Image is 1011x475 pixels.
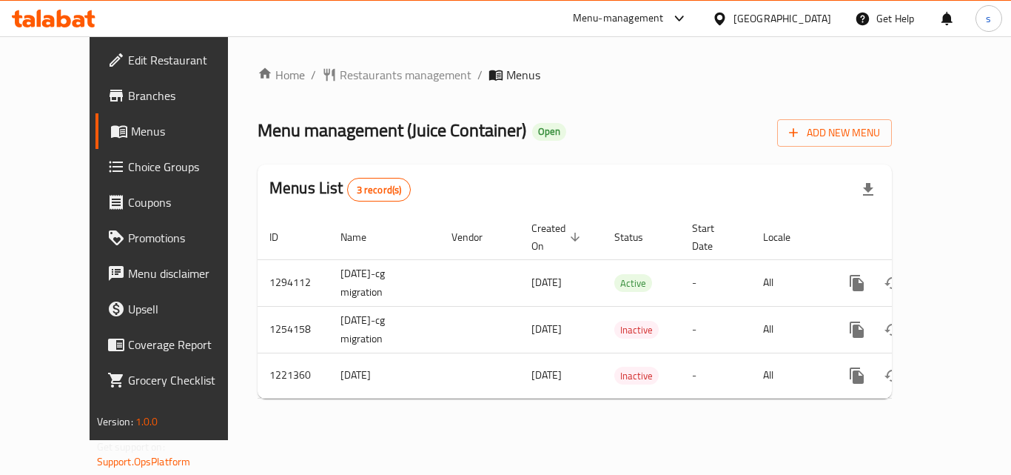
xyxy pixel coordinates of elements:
[531,365,562,385] span: [DATE]
[789,124,880,142] span: Add New Menu
[95,362,258,398] a: Grocery Checklist
[340,66,471,84] span: Restaurants management
[692,219,733,255] span: Start Date
[763,228,810,246] span: Locale
[95,185,258,220] a: Coupons
[751,306,827,353] td: All
[875,265,910,301] button: Change Status
[128,51,246,69] span: Edit Restaurant
[531,273,562,292] span: [DATE]
[128,193,246,211] span: Coupons
[135,412,158,431] span: 1.0.0
[348,183,411,197] span: 3 record(s)
[777,119,892,147] button: Add New Menu
[128,158,246,176] span: Choice Groups
[614,228,662,246] span: Status
[477,66,483,84] li: /
[131,122,246,140] span: Menus
[95,327,258,362] a: Coverage Report
[680,353,751,398] td: -
[97,452,191,471] a: Support.OpsPlatform
[97,437,165,456] span: Get support on:
[95,291,258,327] a: Upsell
[839,312,875,348] button: more
[531,219,585,255] span: Created On
[875,312,910,348] button: Change Status
[95,256,258,291] a: Menu disclaimer
[614,275,652,292] span: Active
[128,300,246,318] span: Upsell
[680,306,751,353] td: -
[532,125,566,138] span: Open
[839,265,875,301] button: more
[340,228,386,246] span: Name
[258,306,329,353] td: 1254158
[614,368,659,385] span: Inactive
[269,177,411,202] h2: Menus List
[329,306,440,353] td: [DATE]-cg migration
[827,215,993,260] th: Actions
[839,358,875,393] button: more
[680,259,751,306] td: -
[95,42,258,78] a: Edit Restaurant
[95,220,258,256] a: Promotions
[95,78,258,113] a: Branches
[128,87,246,104] span: Branches
[506,66,540,84] span: Menus
[128,371,246,389] span: Grocery Checklist
[95,113,258,149] a: Menus
[532,123,566,141] div: Open
[614,274,652,292] div: Active
[95,149,258,185] a: Choice Groups
[875,358,910,393] button: Change Status
[258,215,993,399] table: enhanced table
[531,319,562,339] span: [DATE]
[128,336,246,353] span: Coverage Report
[986,10,991,27] span: s
[329,353,440,398] td: [DATE]
[128,265,246,282] span: Menu disclaimer
[573,10,664,27] div: Menu-management
[733,10,831,27] div: [GEOGRAPHIC_DATA]
[97,412,133,431] span: Version:
[451,228,502,246] span: Vendor
[128,229,246,247] span: Promotions
[258,113,526,147] span: Menu management ( Juice Container )
[751,259,827,306] td: All
[258,259,329,306] td: 1294112
[258,66,305,84] a: Home
[329,259,440,306] td: [DATE]-cg migration
[311,66,316,84] li: /
[347,178,412,202] div: Total records count
[269,228,298,246] span: ID
[850,172,886,207] div: Export file
[614,322,659,339] span: Inactive
[751,353,827,398] td: All
[258,66,892,84] nav: breadcrumb
[322,66,471,84] a: Restaurants management
[258,353,329,398] td: 1221360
